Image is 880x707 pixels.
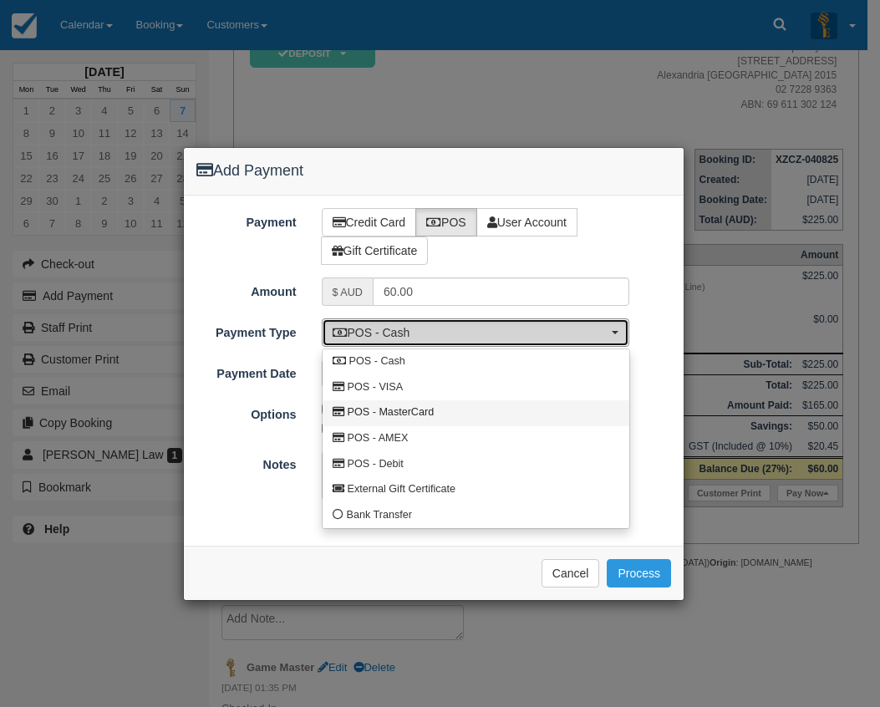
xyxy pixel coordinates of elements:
[348,405,435,420] span: POS - MasterCard
[349,354,405,369] span: POS - Cash
[542,559,600,587] button: Cancel
[607,559,671,587] button: Process
[184,277,309,301] label: Amount
[184,208,309,231] label: Payment
[321,237,429,265] label: Gift Certificate
[333,287,363,298] small: $ AUD
[348,457,404,472] span: POS - Debit
[333,324,608,341] span: POS - Cash
[322,208,417,237] label: Credit Card
[184,318,309,342] label: Payment Type
[196,160,671,182] h4: Add Payment
[348,482,455,497] span: External Gift Certificate
[347,508,412,523] span: Bank Transfer
[415,208,477,237] label: POS
[348,380,404,395] span: POS - VISA
[184,450,309,474] label: Notes
[322,318,630,347] button: POS - Cash
[373,277,629,306] input: Valid amount required.
[476,208,577,237] label: User Account
[184,400,309,424] label: Options
[348,431,409,446] span: POS - AMEX
[184,359,309,383] label: Payment Date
